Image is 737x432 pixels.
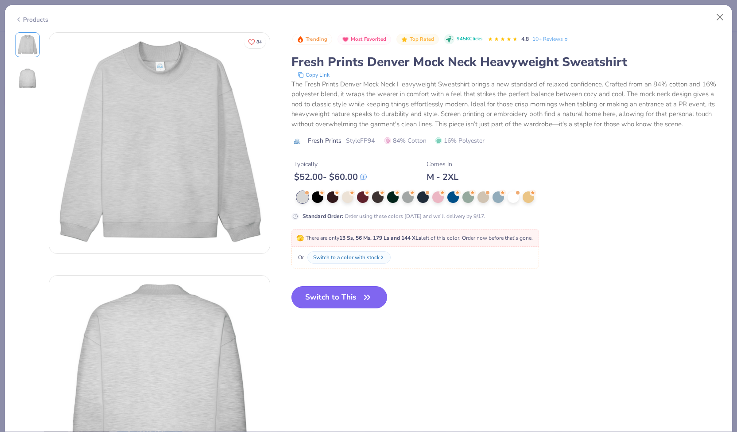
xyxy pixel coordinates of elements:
img: Front [17,34,38,55]
div: Typically [294,160,367,169]
div: The Fresh Prints Denver Mock Neck Heavyweight Sweatshirt brings a new standard of relaxed confide... [291,79,722,129]
button: Badge Button [292,34,332,45]
span: Most Favorited [351,37,386,42]
a: 10+ Reviews [532,35,569,43]
img: Back [17,68,38,89]
img: Front [49,33,270,253]
button: copy to clipboard [295,70,332,79]
span: 16% Polyester [435,136,485,145]
span: 🫣 [296,234,304,242]
span: 945K Clicks [457,35,482,43]
button: Badge Button [337,34,391,45]
div: Fresh Prints Denver Mock Neck Heavyweight Sweatshirt [291,54,722,70]
strong: Standard Order : [303,213,343,220]
img: Top Rated sort [401,36,408,43]
div: Switch to a color with stock [313,253,380,261]
span: Trending [306,37,327,42]
span: Top Rated [410,37,434,42]
img: brand logo [291,138,303,145]
span: 4.8 [521,35,529,43]
div: Comes In [427,160,458,169]
img: Most Favorited sort [342,36,349,43]
strong: 13 Ss, 56 Ms, 179 Ls and 144 XLs [339,234,421,241]
div: Products [15,15,48,24]
button: Switch to This [291,286,388,308]
span: There are only left of this color. Order now before that's gone. [296,234,533,241]
button: Close [712,9,729,26]
span: 84% Cotton [384,136,427,145]
img: Trending sort [297,36,304,43]
div: Order using these colors [DATE] and we’ll delivery by 9/17. [303,212,485,220]
span: 84 [256,40,262,44]
span: Style FP94 [346,136,375,145]
button: Like [244,35,266,48]
span: Or [296,253,304,261]
button: Badge Button [396,34,439,45]
span: Fresh Prints [308,136,341,145]
div: 4.8 Stars [488,32,518,47]
div: $ 52.00 - $ 60.00 [294,171,367,183]
button: Switch to a color with stock [307,251,391,264]
div: M - 2XL [427,171,458,183]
